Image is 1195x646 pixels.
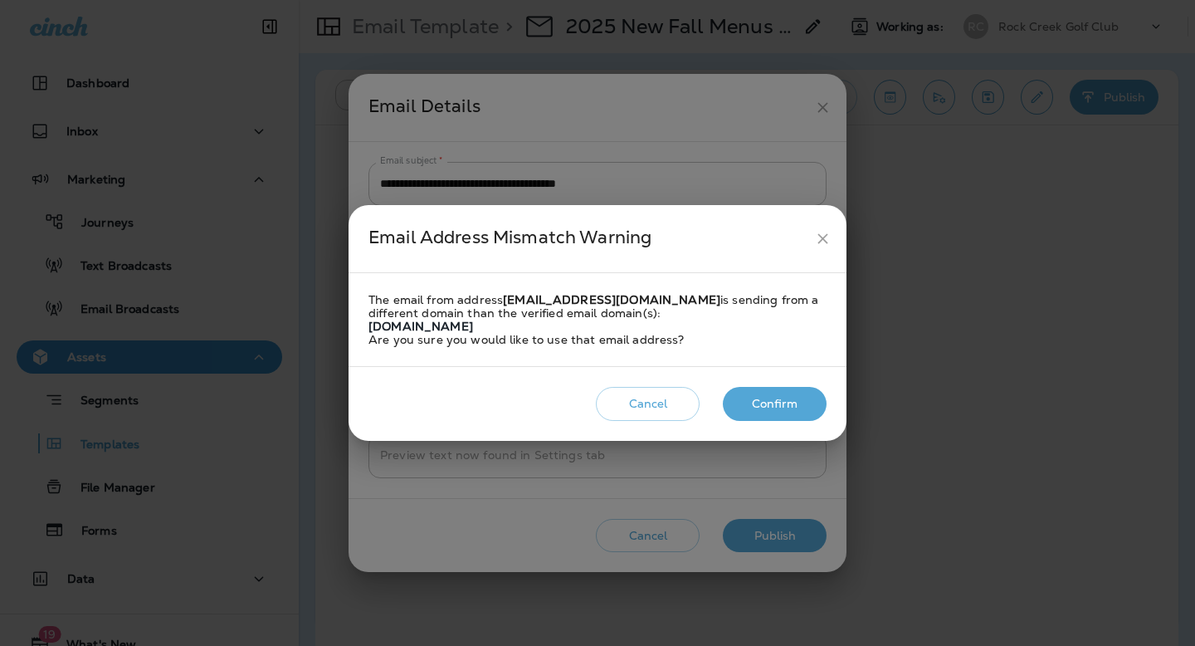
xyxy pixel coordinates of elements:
strong: [DOMAIN_NAME] [368,319,473,334]
button: Confirm [723,387,827,421]
strong: [EMAIL_ADDRESS][DOMAIN_NAME] [503,292,720,307]
button: Cancel [596,387,700,421]
div: The email from address is sending from a different domain than the verified email domain(s): Are ... [368,293,827,346]
div: Email Address Mismatch Warning [368,223,807,254]
button: close [807,223,838,254]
